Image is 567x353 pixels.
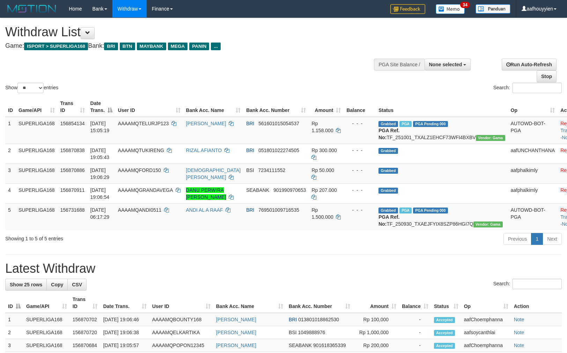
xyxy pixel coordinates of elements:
span: ISPORT > SUPERLIGA168 [24,43,88,50]
a: Note [514,343,524,348]
td: SUPERLIGA168 [16,144,58,164]
td: SUPERLIGA168 [23,339,70,352]
th: Date Trans.: activate to sort column descending [88,97,115,117]
a: [PERSON_NAME] [216,317,256,322]
th: Trans ID: activate to sort column ascending [58,97,88,117]
td: [DATE] 19:06:46 [100,313,149,326]
span: Accepted [434,317,455,323]
label: Show entries [5,83,58,93]
th: Bank Acc. Name: activate to sort column ascending [213,293,286,313]
span: AAAAMQGRANDAVEGA [118,187,173,193]
th: Game/API: activate to sort column ascending [16,97,58,117]
span: 156870838 [60,148,85,153]
a: Copy [46,279,68,291]
td: 4 [5,183,16,203]
td: aafChoemphanna [461,313,511,326]
span: BRI [246,207,254,213]
th: Amount: activate to sort column ascending [309,97,344,117]
span: AAAAMQTELURJP123 [118,121,169,126]
td: AUTOWD-BOT-PGA [508,117,558,144]
td: - [399,339,431,352]
span: BSI [289,330,297,335]
td: 5 [5,203,16,230]
span: BTN [120,43,135,50]
div: - - - [346,147,373,154]
span: Copy 769501009716535 to clipboard [258,207,299,213]
td: aafChoemphanna [461,339,511,352]
label: Search: [493,83,562,93]
th: Status: activate to sort column ascending [431,293,461,313]
span: [DATE] 06:17:29 [90,207,110,220]
td: aafphalkimly [508,183,558,203]
div: - - - [346,120,373,127]
span: Rp 1.158.000 [311,121,333,133]
span: Rp 1.500.000 [311,207,333,220]
td: 2 [5,144,16,164]
span: PANIN [189,43,209,50]
img: MOTION_logo.png [5,3,58,14]
th: Bank Acc. Number: activate to sort column ascending [286,293,353,313]
th: Op: activate to sort column ascending [461,293,511,313]
span: PGA Pending [413,208,448,213]
span: 34 [460,2,470,8]
th: Trans ID: activate to sort column ascending [70,293,101,313]
th: Bank Acc. Name: activate to sort column ascending [183,97,244,117]
td: AAAAMQPOPON12345 [149,339,213,352]
span: BSI [246,167,254,173]
td: AAAAMQELKARTIKA [149,326,213,339]
th: Balance [344,97,376,117]
span: 156854134 [60,121,85,126]
td: 156870684 [70,339,101,352]
span: Copy 051801022274505 to clipboard [258,148,299,153]
span: AAAAMQFORD150 [118,167,161,173]
a: Stop [537,70,557,82]
span: Copy 901618365339 to clipboard [313,343,346,348]
span: 156870886 [60,167,85,173]
span: CSV [72,282,82,287]
td: SUPERLIGA168 [16,183,58,203]
td: TF_250930_TXAEJFYIX8SZP86HGI7Q [376,203,508,230]
div: - - - [346,206,373,213]
span: Grabbed [378,121,398,127]
td: Rp 100,000 [353,313,399,326]
span: Accepted [434,330,455,336]
b: PGA Ref. No: [378,214,399,227]
span: BRI [246,148,254,153]
h1: Latest Withdraw [5,262,562,276]
span: Vendor URL: https://trx31.1velocity.biz [473,221,503,227]
td: SUPERLIGA168 [16,203,58,230]
td: 156870720 [70,326,101,339]
span: Rp 300.000 [311,148,337,153]
td: 2 [5,326,23,339]
td: SUPERLIGA168 [23,313,70,326]
th: ID [5,97,16,117]
td: aafsoycanthlai [461,326,511,339]
td: 3 [5,164,16,183]
b: PGA Ref. No: [378,128,399,140]
span: Marked by aafromsomean [399,208,412,213]
span: None selected [429,62,462,67]
img: panduan.png [476,4,510,14]
a: Run Auto-Refresh [502,59,557,70]
th: Game/API: activate to sort column ascending [23,293,70,313]
td: 3 [5,339,23,352]
th: User ID: activate to sort column ascending [149,293,213,313]
span: [DATE] 19:06:54 [90,187,110,200]
a: Note [514,330,524,335]
span: Copy 7234111552 to clipboard [258,167,285,173]
td: 156870702 [70,313,101,326]
th: Balance: activate to sort column ascending [399,293,431,313]
a: Next [543,233,562,245]
a: Note [514,317,524,322]
span: AAAAMQTUKIRENG [118,148,164,153]
th: Op: activate to sort column ascending [508,97,558,117]
span: ... [211,43,220,50]
td: Rp 200,000 [353,339,399,352]
td: AUTOWD-BOT-PGA [508,203,558,230]
span: Grabbed [378,208,398,213]
span: Rp 50.000 [311,167,334,173]
h1: Withdraw List [5,25,371,39]
span: 156870911 [60,187,85,193]
a: DANU PERWIRA [PERSON_NAME] [186,187,226,200]
span: SEABANK [246,187,269,193]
